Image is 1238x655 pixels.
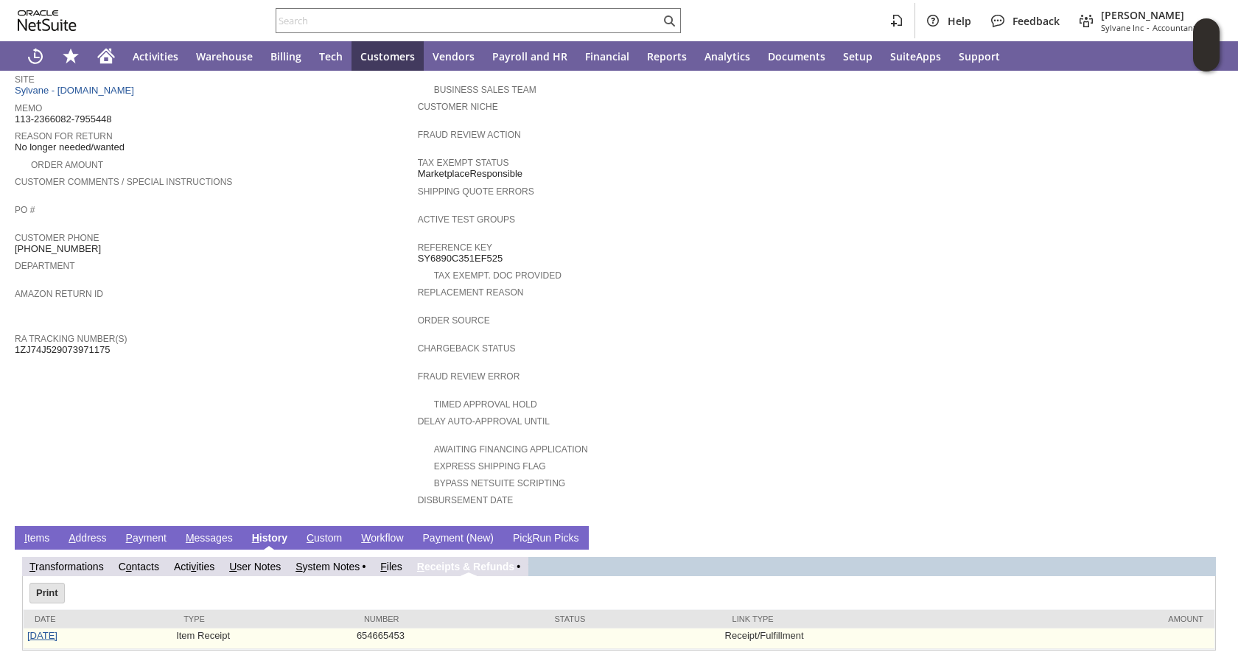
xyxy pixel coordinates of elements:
[15,243,101,255] span: [PHONE_NUMBER]
[380,561,402,572] a: Files
[418,158,509,168] a: Tax Exempt Status
[380,561,387,572] span: F
[15,103,42,113] a: Memo
[270,49,301,63] span: Billing
[492,49,567,63] span: Payroll and HR
[768,49,825,63] span: Documents
[27,630,57,641] a: [DATE]
[418,371,520,382] a: Fraud Review Error
[417,561,424,572] span: R
[15,344,110,356] span: 1ZJ74J529073971175
[183,614,342,623] div: Type
[319,49,343,63] span: Tech
[15,334,127,344] a: RA Tracking Number(s)
[15,85,138,96] a: Sylvane - [DOMAIN_NAME]
[31,160,103,170] a: Order Amount
[295,561,360,572] a: System Notes
[360,49,415,63] span: Customers
[196,49,253,63] span: Warehouse
[948,14,971,28] span: Help
[434,444,588,455] a: Awaiting Financing Application
[172,628,353,649] td: Item Receipt
[417,561,514,572] a: Receipts & Refunds
[30,584,64,603] input: Print
[186,532,195,544] span: M
[987,614,1203,623] div: Amount
[310,41,352,71] a: Tech
[1147,22,1150,33] span: -
[191,561,196,572] span: v
[15,261,75,271] a: Department
[696,41,759,71] a: Analytics
[509,532,582,546] a: PickRun Picks
[276,12,660,29] input: Search
[18,10,77,31] svg: logo
[433,49,475,63] span: Vendors
[434,478,565,488] a: Bypass NetSuite Scripting
[229,561,281,572] a: User Notes
[1197,529,1214,547] a: Unrolled view on
[15,141,125,153] span: No longer needed/wanted
[959,49,1000,63] span: Support
[436,532,441,544] span: y
[419,532,497,546] a: Payment (New)
[126,532,133,544] span: P
[483,41,576,71] a: Payroll and HR
[361,532,371,544] span: W
[124,41,187,71] a: Activities
[295,561,302,572] span: S
[122,532,170,546] a: Payment
[1153,22,1211,33] span: Accountant (F1)
[585,49,629,63] span: Financial
[418,287,524,298] a: Replacement reason
[759,41,834,71] a: Documents
[950,41,1009,71] a: Support
[1193,46,1220,72] span: Oracle Guided Learning Widget. To move around, please hold and drag
[353,628,544,649] td: 654665453
[15,113,112,125] span: 113-2366082-7955448
[418,343,516,354] a: Chargeback Status
[88,41,124,71] a: Home
[182,532,237,546] a: Messages
[174,561,214,572] a: Activities
[576,41,638,71] a: Financial
[15,205,35,215] a: PO #
[133,49,178,63] span: Activities
[1101,22,1144,33] span: Sylvane Inc
[1101,8,1211,22] span: [PERSON_NAME]
[704,49,750,63] span: Analytics
[418,168,522,180] span: MarketplaceResponsible
[364,614,533,623] div: Number
[418,102,498,112] a: Customer Niche
[418,130,521,140] a: Fraud Review Action
[15,74,35,85] a: Site
[647,49,687,63] span: Reports
[21,532,53,546] a: Items
[418,242,492,253] a: Reference Key
[357,532,407,546] a: Workflow
[15,177,232,187] a: Customer Comments / Special Instructions
[35,614,161,623] div: Date
[29,561,104,572] a: Transformations
[24,532,27,544] span: I
[418,253,503,265] span: SY6890C351EF525
[15,131,113,141] a: Reason For Return
[252,532,259,544] span: H
[638,41,696,71] a: Reports
[434,85,536,95] a: Business Sales Team
[27,47,44,65] svg: Recent Records
[881,41,950,71] a: SuiteApps
[229,561,237,572] span: U
[1013,14,1060,28] span: Feedback
[1193,18,1220,71] iframe: Click here to launch Oracle Guided Learning Help Panel
[418,186,534,197] a: Shipping Quote Errors
[307,532,314,544] span: C
[352,41,424,71] a: Customers
[834,41,881,71] a: Setup
[554,614,710,623] div: Status
[418,416,550,427] a: Delay Auto-Approval Until
[424,41,483,71] a: Vendors
[15,289,103,299] a: Amazon Return ID
[97,47,115,65] svg: Home
[15,233,99,243] a: Customer Phone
